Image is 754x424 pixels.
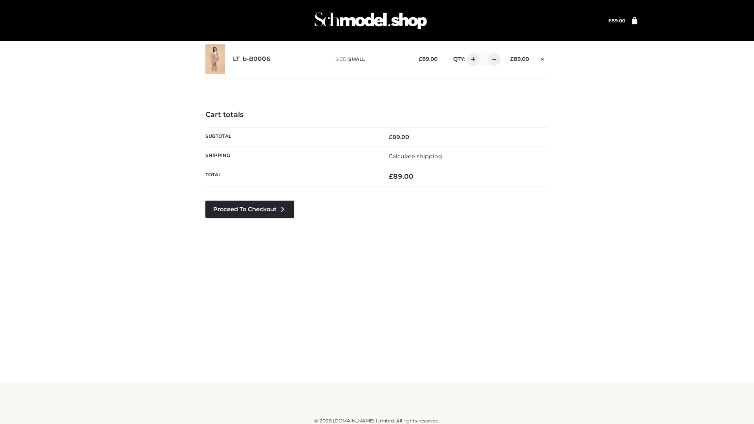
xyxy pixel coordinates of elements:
a: £89.00 [608,18,625,24]
th: Shipping [205,146,377,166]
th: Subtotal [205,127,377,146]
th: Total [205,166,377,187]
bdi: 89.00 [419,56,437,62]
bdi: 89.00 [389,133,409,141]
span: £ [389,133,392,141]
bdi: 89.00 [510,56,529,62]
a: Remove this item [537,53,549,63]
span: £ [389,172,393,180]
span: £ [510,56,514,62]
bdi: 89.00 [389,172,414,180]
h4: Cart totals [205,111,549,119]
bdi: 89.00 [608,18,625,24]
span: £ [419,56,422,62]
a: Proceed to Checkout [205,201,294,218]
a: Calculate shipping [389,153,442,160]
a: LT_b-B0006 [233,55,271,63]
span: SMALL [348,56,365,62]
img: Schmodel Admin 964 [312,5,430,36]
p: size : [335,56,406,63]
div: QTY: [445,53,498,66]
span: £ [608,18,611,24]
